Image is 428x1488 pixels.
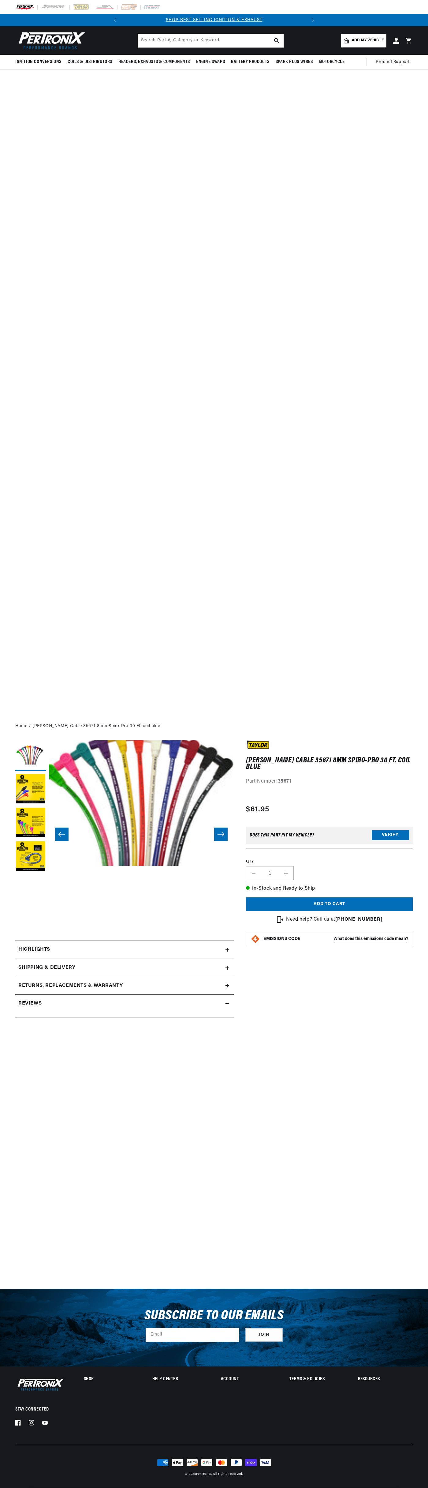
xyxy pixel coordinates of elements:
[246,778,413,786] div: Part Number:
[289,1377,344,1381] summary: Terms & policies
[15,1406,64,1413] p: Stay Connected
[84,1377,139,1381] summary: Shop
[246,897,413,911] button: Add to cart
[18,1000,42,1008] h2: Reviews
[15,841,46,872] button: Load image 4 in gallery view
[15,723,27,730] a: Home
[121,17,307,24] div: 1 of 2
[32,723,160,730] a: [PERSON_NAME] Cable 35671 8mm Spiro-Pro 30 Ft. coil blue
[213,1472,243,1476] small: All rights reserved.
[68,59,112,65] span: Coils & Distributors
[246,804,269,815] span: $61.95
[15,995,234,1013] summary: Reviews
[352,38,384,43] span: Add my vehicle
[376,55,413,70] summary: Product Support
[278,779,291,784] strong: 35671
[193,55,228,69] summary: Engine Swaps
[144,1310,284,1322] h3: Subscribe to our emails
[115,55,193,69] summary: Headers, Exhausts & Components
[166,18,262,22] a: SHOP BEST SELLING IGNITION & EXHAUST
[251,934,260,944] img: Emissions code
[18,982,123,990] h2: Returns, Replacements & Warranty
[65,55,115,69] summary: Coils & Distributors
[185,1472,212,1476] small: © 2025 .
[221,1377,276,1381] summary: Account
[372,830,409,840] button: Verify
[18,946,50,954] h2: Highlights
[15,59,61,65] span: Ignition Conversions
[307,14,319,26] button: Translation missing: en.sections.announcements.next_announcement
[246,885,413,893] p: In-Stock and Ready to Ship
[146,1328,239,1342] input: Email
[15,808,46,838] button: Load image 3 in gallery view
[15,774,46,805] button: Load image 2 in gallery view
[286,916,382,924] p: Need help? Call us at
[15,30,86,51] img: Pertronix
[270,34,284,47] button: search button
[231,59,270,65] span: Battery Products
[18,964,75,972] h2: Shipping & Delivery
[319,59,344,65] span: Motorcycle
[341,34,386,47] a: Add my vehicle
[15,723,413,730] nav: breadcrumbs
[15,941,234,959] summary: Highlights
[246,757,413,770] h1: [PERSON_NAME] Cable 35671 8mm Spiro-Pro 30 Ft. coil blue
[118,59,190,65] span: Headers, Exhausts & Components
[276,59,313,65] span: Spark Plug Wires
[152,1377,207,1381] summary: Help Center
[316,55,348,69] summary: Motorcycle
[121,17,307,24] div: Announcement
[15,1377,64,1392] img: Pertronix
[55,828,69,841] button: Slide left
[196,1472,211,1476] a: PerTronix
[250,833,314,838] div: Does This part fit My vehicle?
[228,55,273,69] summary: Battery Products
[335,917,382,922] a: [PHONE_NUMBER]
[246,859,413,864] label: QTY
[214,828,228,841] button: Slide right
[358,1377,413,1381] summary: Resources
[263,937,300,941] strong: EMISSIONS CODE
[376,59,410,66] span: Product Support
[273,55,316,69] summary: Spark Plug Wires
[15,740,234,928] media-gallery: Gallery Viewer
[15,959,234,977] summary: Shipping & Delivery
[15,55,65,69] summary: Ignition Conversions
[196,59,225,65] span: Engine Swaps
[333,937,408,941] strong: What does this emissions code mean?
[138,34,284,47] input: Search Part #, Category or Keyword
[245,1328,283,1342] button: Subscribe
[109,14,121,26] button: Translation missing: en.sections.announcements.previous_announcement
[263,936,408,942] button: EMISSIONS CODEWhat does this emissions code mean?
[15,740,46,771] button: Load image 1 in gallery view
[15,977,234,995] summary: Returns, Replacements & Warranty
